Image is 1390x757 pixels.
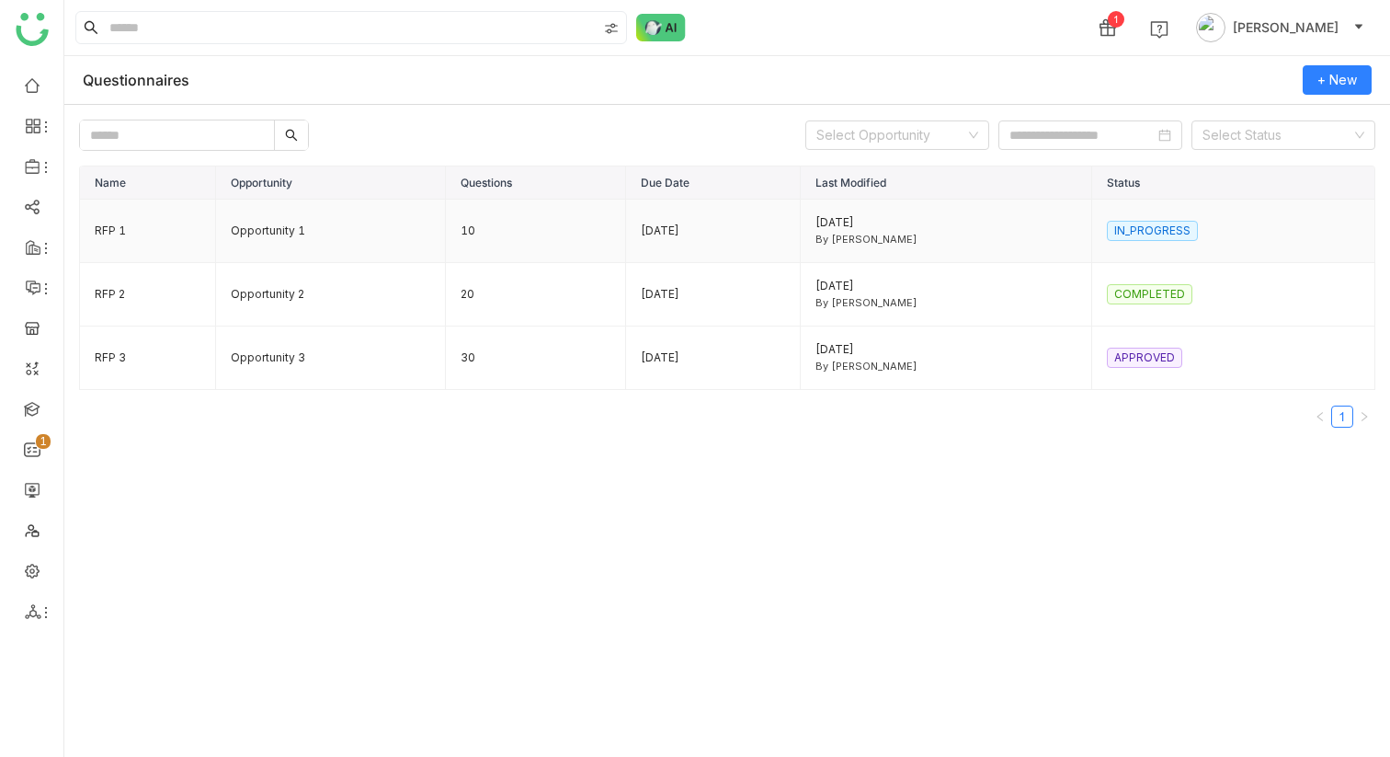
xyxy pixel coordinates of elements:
span: [PERSON_NAME] [1233,17,1339,38]
a: 1 [1332,407,1352,427]
nz-tag: COMPLETED [1107,284,1192,304]
nz-badge-sup: 1 [36,434,51,449]
td: 10 [446,200,626,263]
td: [DATE] [626,263,800,327]
div: [DATE] [815,341,1077,359]
div: 1 [1108,11,1124,28]
td: [DATE] [626,200,800,263]
img: ask-buddy-normal.svg [636,14,686,41]
img: logo [16,13,49,46]
span: + New [1317,70,1357,90]
td: Opportunity 3 [216,327,447,390]
button: Previous Page [1309,406,1331,428]
td: RFP 2 [80,263,216,327]
img: avatar [1196,13,1225,42]
th: Name [80,166,216,200]
div: By [PERSON_NAME] [815,295,1077,311]
img: search-type.svg [604,21,619,36]
td: 30 [446,327,626,390]
nz-tag: IN_PROGRESS [1107,221,1198,241]
img: help.svg [1150,20,1168,39]
button: [PERSON_NAME] [1192,13,1368,42]
div: By [PERSON_NAME] [815,232,1077,247]
td: RFP 1 [80,200,216,263]
th: Questions [446,166,626,200]
td: [DATE] [626,327,800,390]
div: By [PERSON_NAME] [815,359,1077,374]
p: 1 [40,432,47,451]
td: 20 [446,263,626,327]
div: Questionnaires [83,71,189,89]
nz-tag: APPROVED [1107,348,1182,368]
td: Opportunity 2 [216,263,447,327]
button: + New [1303,65,1372,95]
th: Opportunity [216,166,447,200]
th: Status [1092,166,1375,200]
div: [DATE] [815,214,1077,232]
div: [DATE] [815,278,1077,295]
td: RFP 3 [80,327,216,390]
button: Next Page [1353,406,1375,428]
th: Due Date [626,166,800,200]
th: Last Modified [801,166,1092,200]
li: 1 [1331,406,1353,428]
td: Opportunity 1 [216,200,447,263]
